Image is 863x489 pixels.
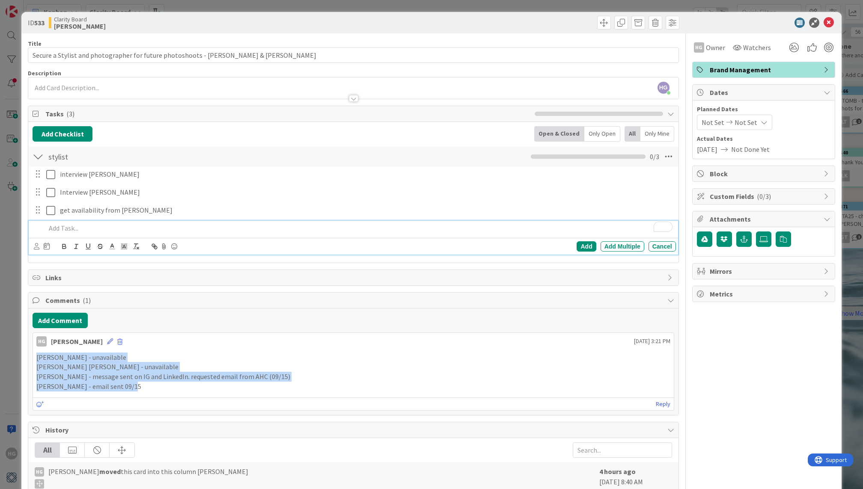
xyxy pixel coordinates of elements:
[36,353,670,362] p: [PERSON_NAME] - unavailable
[710,169,819,179] span: Block
[45,425,663,435] span: History
[640,126,674,142] div: Only Mine
[706,42,725,53] span: Owner
[99,467,121,476] b: moved
[33,126,92,142] button: Add Checklist
[36,372,670,382] p: [PERSON_NAME] - message sent on IG and LinkedIn. requested email from AHC (09/15)
[573,442,672,458] input: Search...
[45,109,530,119] span: Tasks
[697,144,717,154] span: [DATE]
[60,187,673,197] p: Interview [PERSON_NAME]
[83,296,91,305] span: ( 1 )
[28,69,61,77] span: Description
[48,466,248,489] span: [PERSON_NAME] this card into this column [PERSON_NAME]
[601,241,644,252] div: Add Multiple
[743,42,771,53] span: Watchers
[54,16,106,23] span: Clarity Board
[35,467,44,477] div: HG
[28,18,45,28] span: ID
[28,47,678,63] input: type card name here...
[34,18,45,27] b: 533
[60,169,673,179] p: interview [PERSON_NAME]
[45,149,238,164] input: Add Checklist...
[634,337,670,346] span: [DATE] 3:21 PM
[710,289,819,299] span: Metrics
[731,144,770,154] span: Not Done Yet
[42,221,676,236] div: To enrich screen reader interactions, please activate Accessibility in Grammarly extension settings
[36,336,47,347] div: HG
[697,105,830,114] span: Planned Dates
[28,40,42,47] label: Title
[710,266,819,276] span: Mirrors
[577,241,596,252] div: Add
[36,362,670,372] p: [PERSON_NAME] [PERSON_NAME] - unavailable
[656,399,670,409] a: Reply
[710,191,819,202] span: Custom Fields
[54,23,106,30] b: [PERSON_NAME]
[18,1,39,12] span: Support
[650,151,659,162] span: 0 / 3
[710,214,819,224] span: Attachments
[625,126,640,142] div: All
[710,87,819,98] span: Dates
[697,134,830,143] span: Actual Dates
[45,295,663,305] span: Comments
[45,273,663,283] span: Links
[649,241,676,252] div: Cancel
[658,82,670,94] span: HG
[66,110,74,118] span: ( 3 )
[702,117,724,127] span: Not Set
[35,443,60,457] div: All
[33,313,88,328] button: Add Comment
[60,205,673,215] p: get availability from [PERSON_NAME]
[534,126,584,142] div: Open & Closed
[36,382,670,391] p: [PERSON_NAME] - email sent 09/15
[584,126,620,142] div: Only Open
[694,42,704,53] div: HG
[757,192,771,201] span: ( 0/3 )
[51,336,103,347] div: [PERSON_NAME]
[599,467,636,476] b: 4 hours ago
[735,117,757,127] span: Not Set
[710,65,819,75] span: Brand Management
